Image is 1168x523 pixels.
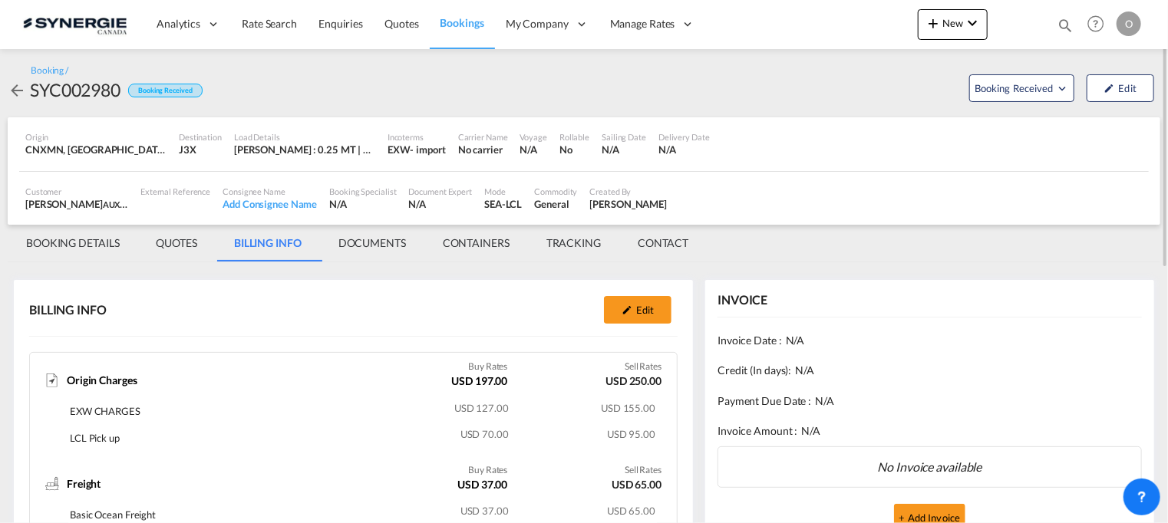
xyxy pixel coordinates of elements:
div: Rosa Ho [590,197,668,211]
div: Booking Specialist [329,186,396,197]
div: N/A [329,197,396,211]
div: USD 65.00 [612,477,662,496]
div: Commodity [534,186,577,197]
div: External Reference [140,186,210,197]
div: Voyage [520,131,547,143]
span: USD 65.00 [607,505,655,517]
div: N/A [409,197,473,211]
span: Basic Ocean Freight [70,508,156,521]
span: Analytics [157,16,200,31]
span: Rate Search [242,17,297,30]
div: SEA-LCL [484,197,522,211]
span: LCL Pick up [70,432,120,444]
span: New [924,17,982,29]
md-tab-item: DOCUMENTS [320,225,424,261]
span: USD 37.00 [460,505,509,517]
div: Origin [25,131,167,143]
label: Sell Rates [625,360,662,373]
div: No Invoice available [718,446,1142,488]
div: N/A [658,143,710,156]
div: INVOICE [718,291,767,308]
span: USD 155.00 [601,402,655,414]
div: Carrier Name [458,131,508,143]
div: Incoterms [388,131,446,143]
md-tab-item: TRACKING [528,225,619,261]
span: Freight [67,476,101,492]
div: J3X [179,143,222,156]
span: N/A [786,333,805,348]
label: Buy Rates [468,464,507,477]
span: N/A [802,423,821,439]
label: Sell Rates [625,464,662,477]
label: Buy Rates [468,360,507,373]
div: USD 250.00 [605,373,662,393]
md-tab-item: BOOKING DETAILS [8,225,138,261]
div: Help [1083,11,1117,38]
div: Credit (In days): [718,355,1142,386]
div: Rollable [559,131,589,143]
span: Bookings [440,16,484,29]
div: USD 37.00 [457,477,507,496]
div: Delivery Date [658,131,710,143]
div: Destination [179,131,222,143]
div: Customer [25,186,128,197]
md-icon: icon-chevron-down [963,14,982,32]
div: [PERSON_NAME] : 0.25 MT | Volumetric Wt : 0.10 CBM | Chargeable Wt : 0.25 W/M [234,143,375,156]
div: Booking / [31,64,68,77]
div: icon-arrow-left [8,77,30,102]
div: Load Details [234,131,375,143]
span: Help [1083,11,1109,37]
md-icon: icon-plus 400-fg [924,14,942,32]
span: Enquiries [318,17,363,30]
span: Booking Received [975,81,1055,96]
span: N/A [796,363,815,378]
span: My Company [506,16,569,31]
div: [PERSON_NAME] [25,197,128,211]
iframe: Chat [12,442,65,500]
span: Quotes [384,17,418,30]
div: icon-magnify [1057,17,1074,40]
img: 1f56c880d42311ef80fc7dca854c8e59.png [23,7,127,41]
div: USD 197.00 [451,373,507,393]
div: Invoice Amount : [718,416,1142,446]
span: Manage Rates [610,16,675,31]
div: N/A [602,143,646,156]
md-icon: icon-pencil [622,304,632,315]
div: Document Expert [409,186,473,197]
div: Invoice Date : [718,325,1142,356]
div: Created By [590,186,668,197]
md-icon: icon-arrow-left [8,81,26,100]
md-pagination-wrapper: Use the left and right arrow keys to navigate between tabs [8,225,707,261]
span: N/A [815,393,834,409]
button: Open demo menu [969,74,1074,102]
span: EXW CHARGES [70,405,140,417]
span: AUXIPLAST [103,198,148,210]
div: No [559,143,589,156]
div: EXW [388,143,411,156]
span: USD 95.00 [607,428,655,440]
md-tab-item: BILLING INFO [216,225,320,261]
button: icon-plus 400-fgNewicon-chevron-down [918,9,988,40]
div: Booking Received [128,84,202,98]
div: General [534,197,577,211]
div: Sailing Date [602,131,646,143]
div: Consignee Name [223,186,317,197]
span: USD 70.00 [460,428,509,440]
div: BILLING INFO [29,301,107,318]
div: Add Consignee Name [223,197,317,211]
div: No carrier [458,143,508,156]
div: O [1117,12,1141,36]
div: - import [411,143,446,156]
md-tab-item: CONTACT [619,225,707,261]
div: CNXMN, Xiamen, FJ, China, Greater China & Far East Asia, Asia Pacific [25,143,167,156]
span: Origin Charges [67,373,137,388]
button: icon-pencilEdit [604,296,671,324]
span: USD 127.00 [454,402,509,414]
body: Editor, editor2 [15,15,331,31]
md-tab-item: CONTAINERS [424,225,528,261]
md-icon: icon-magnify [1057,17,1074,34]
md-icon: icon-pencil [1104,83,1115,94]
div: N/A [520,143,547,156]
md-tab-item: QUOTES [138,225,216,261]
